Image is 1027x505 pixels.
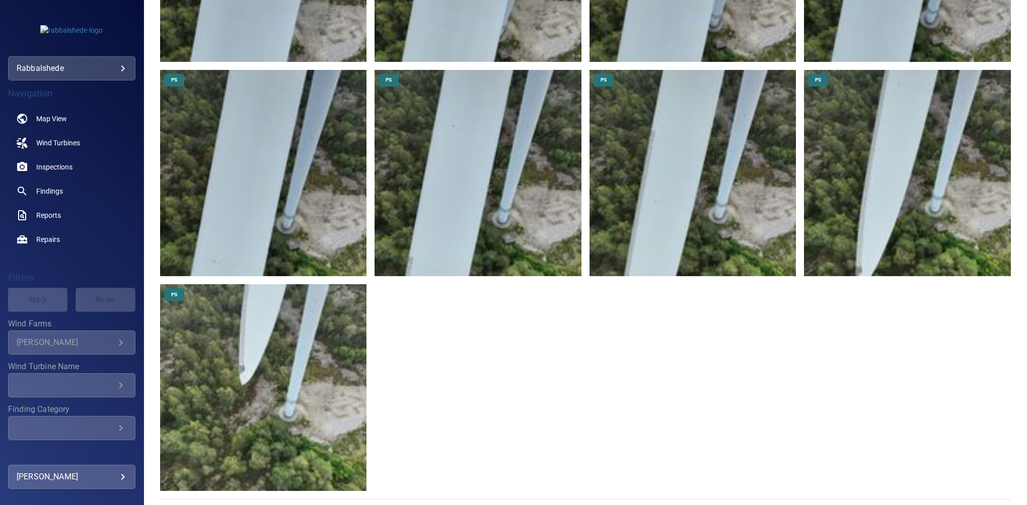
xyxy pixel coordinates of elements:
a: inspections noActive [8,155,135,179]
span: Map View [36,114,67,124]
a: repairs noActive [8,227,135,251]
span: Findings [36,186,63,196]
span: PS [809,76,827,83]
label: Finding Type [8,448,135,456]
h4: Navigation [8,89,135,99]
a: map noActive [8,107,135,131]
span: PS [165,291,183,298]
label: Wind Turbine Name [8,363,135,371]
div: Finding Category [8,416,135,440]
div: rabbalshede [8,56,135,80]
span: PS [165,76,183,83]
label: Wind Farms [8,320,135,328]
div: rabbalshede [17,60,127,76]
div: [PERSON_NAME] [17,469,127,485]
a: findings noActive [8,179,135,203]
span: Wind Turbines [36,138,80,148]
div: Wind Turbine Name [8,373,135,397]
span: PS [380,76,398,83]
div: Wind Farms [8,330,135,355]
a: windturbines noActive [8,131,135,155]
label: Finding Category [8,405,135,413]
h4: Filters [8,273,135,283]
img: rabbalshede-logo [40,25,103,35]
span: Inspections [36,162,72,172]
span: Reports [36,210,61,220]
a: reports noActive [8,203,135,227]
div: [PERSON_NAME] [17,338,115,347]
span: Repairs [36,234,60,244]
span: PS [595,76,613,83]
